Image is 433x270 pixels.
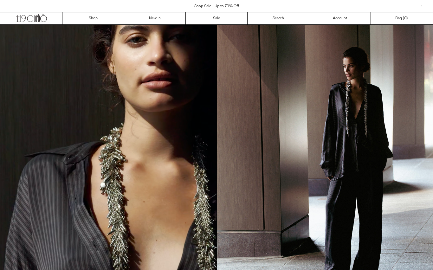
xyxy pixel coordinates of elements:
[309,12,371,24] a: Account
[124,12,186,24] a: New In
[404,16,406,21] span: 0
[371,12,433,24] a: Bag ()
[186,12,248,24] a: Sale
[404,16,408,21] span: )
[248,12,309,24] a: Search
[62,12,124,24] a: Shop
[194,4,239,9] a: Shop Sale - Up to 70% Off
